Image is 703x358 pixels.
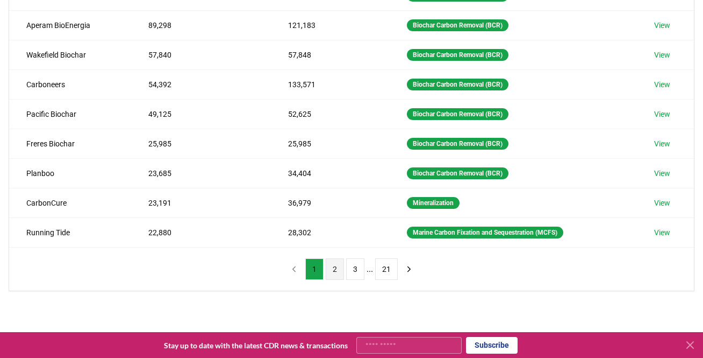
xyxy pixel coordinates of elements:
td: Freres Biochar [9,129,131,158]
a: View [654,79,670,90]
a: View [654,168,670,179]
td: 121,183 [271,10,390,40]
td: 89,298 [131,10,271,40]
td: Planboo [9,158,131,188]
td: 133,571 [271,69,390,99]
td: 23,191 [131,188,271,217]
button: next page [400,258,418,280]
a: View [654,20,670,31]
button: 21 [375,258,398,280]
a: View [654,198,670,208]
td: 52,625 [271,99,390,129]
td: 25,985 [271,129,390,158]
td: 54,392 [131,69,271,99]
div: Biochar Carbon Removal (BCR) [407,49,508,61]
td: CarbonCure [9,188,131,217]
div: Mineralization [407,197,460,209]
li: ... [367,263,373,276]
div: Biochar Carbon Removal (BCR) [407,138,508,150]
a: View [654,109,670,120]
td: 57,848 [271,40,390,69]
a: View [654,138,670,149]
td: 34,404 [271,158,390,188]
a: View [654,227,670,238]
div: Biochar Carbon Removal (BCR) [407,167,508,179]
td: 49,125 [131,99,271,129]
button: 2 [326,258,344,280]
div: Biochar Carbon Removal (BCR) [407,19,508,31]
div: Biochar Carbon Removal (BCR) [407,79,508,90]
td: 23,685 [131,158,271,188]
td: 25,985 [131,129,271,158]
td: Running Tide [9,217,131,247]
td: 28,302 [271,217,390,247]
td: Wakefield Biochar [9,40,131,69]
a: View [654,50,670,60]
div: Biochar Carbon Removal (BCR) [407,108,508,120]
td: Pacific Biochar [9,99,131,129]
td: 36,979 [271,188,390,217]
td: Aperam BioEnergia [9,10,131,40]
td: 22,880 [131,217,271,247]
td: 57,840 [131,40,271,69]
button: 3 [346,258,364,280]
td: Carboneers [9,69,131,99]
button: 1 [305,258,324,280]
div: Marine Carbon Fixation and Sequestration (MCFS) [407,227,563,238]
